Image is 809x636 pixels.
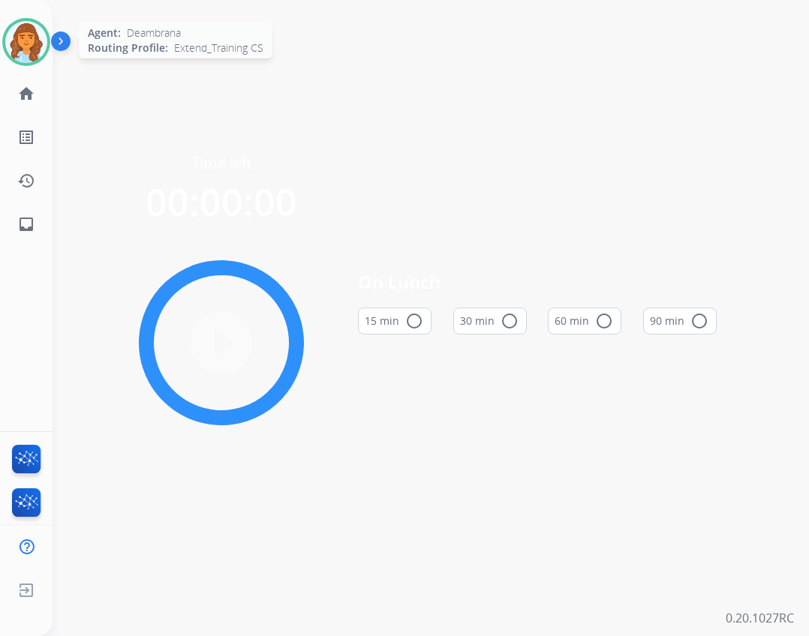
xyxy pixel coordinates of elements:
[127,25,181,40] span: Deambrana
[17,215,35,233] mat-icon: inbox
[548,307,621,334] button: 60 min
[191,153,252,174] span: Time left
[17,85,35,103] mat-icon: home
[174,40,263,55] span: Extend_Training CS
[88,25,121,40] span: Agent:
[358,268,717,295] span: On Lunch
[726,609,794,627] p: 0.20.1027RC
[501,312,519,330] mat-icon: radio_button_unchecked
[146,176,297,227] span: 00:00:00
[88,40,168,55] span: Routing Profile:
[17,128,35,146] mat-icon: list_alt
[595,312,613,330] mat-icon: radio_button_unchecked
[643,307,717,334] button: 90 min
[453,307,527,334] button: 30 min
[690,312,708,330] mat-icon: radio_button_unchecked
[17,172,35,190] mat-icon: history
[405,312,423,330] mat-icon: radio_button_unchecked
[358,307,432,334] button: 15 min
[5,21,47,63] img: avatar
